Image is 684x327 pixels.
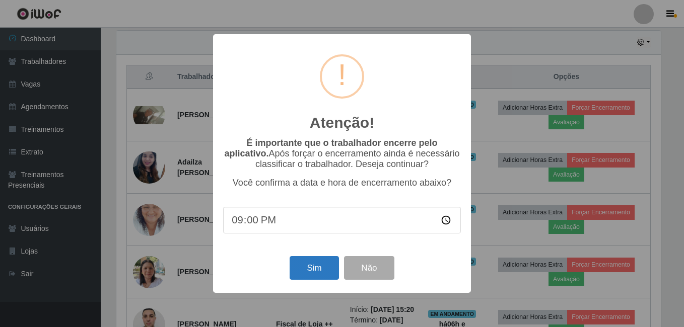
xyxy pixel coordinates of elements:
h2: Atenção! [310,114,374,132]
button: Não [344,256,394,280]
button: Sim [290,256,338,280]
p: Você confirma a data e hora de encerramento abaixo? [223,178,461,188]
b: É importante que o trabalhador encerre pelo aplicativo. [224,138,437,158]
p: Após forçar o encerramento ainda é necessário classificar o trabalhador. Deseja continuar? [223,138,461,170]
